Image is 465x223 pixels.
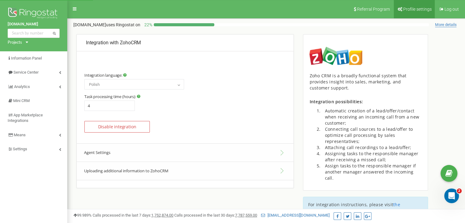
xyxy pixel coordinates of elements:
[17,3,27,13] img: Profile image for Daria
[403,7,432,12] font: Profile settings
[19,163,24,167] button: Gif picker
[5,150,117,160] textarea: Message…
[10,19,53,25] div: Hello!
[357,7,390,12] font: Referral Program
[96,2,107,14] button: Home
[309,73,406,91] font: Zoho CRM is a broadly functional system that provides insight into sales, marketing, and customer...
[106,22,140,27] font: uses Ringostat on
[10,57,95,63] div: Have a nice day!
[10,25,53,31] div: How can I help you?
[8,22,38,26] font: [DOMAIN_NAME]
[325,163,416,181] font: Assign tasks to the responsible manager if another manager answered the incoming call.
[86,40,141,46] font: Integration with ZohoCRM
[174,213,235,218] font: Calls processed in the last 30 days:
[325,144,411,150] font: Attaching call recordings to a lead/offer;
[84,79,184,90] span: Polish
[8,21,60,27] a: [DOMAIN_NAME]
[77,143,293,162] button: Agent Settings
[14,133,26,137] font: Means
[84,168,168,174] font: Uploading additional information to ZohoCRM
[308,202,393,207] font: For integration instructions, please visit
[458,189,460,193] font: 2
[105,160,115,170] button: Send a message…
[93,213,151,218] font: Calls processed in the last 7 days:
[84,72,122,78] font: Integration language:
[29,163,34,167] button: Upload attachment
[144,22,149,27] font: 22
[4,2,16,14] button: go back
[11,56,42,60] font: Information Panel
[30,3,42,8] h1: Daria
[268,213,330,218] font: [EMAIL_ADDRESS][DOMAIN_NAME]
[9,163,14,167] button: Emoji picker
[5,15,117,35] div: Daria says…
[261,213,330,218] a: [EMAIL_ADDRESS][DOMAIN_NAME]
[84,121,150,133] button: Disable integration
[435,22,456,27] font: More details
[8,6,60,21] img: Ringostat logo
[309,99,363,104] font: Integration possibilities:
[8,29,60,38] input: Search by number
[13,98,30,103] font: Mini CRM
[84,94,136,99] font: Task processing time (hours):
[8,40,22,45] font: Projects
[235,213,257,218] font: 7,787,559.00
[325,108,419,126] font: Automatic creation of a lead/offer/contact when receiving an incoming call from a new customer;
[325,126,413,144] font: Connecting call sources to a lead/offer to optimize call processing by sales representatives;
[151,213,173,218] font: 1,752,874.00
[325,151,418,163] font: Assigning tasks to the responsible manager after receiving a missed call;
[13,147,27,151] font: Settings
[87,80,182,89] span: Polish
[149,22,152,27] font: %
[13,70,39,75] font: Service Center
[5,15,58,35] div: Hello!How can I help you?
[89,82,100,87] font: Polish
[8,113,43,123] font: App Marketplace Integrations
[5,35,117,162] div: Daria says…
[77,213,92,218] font: 99.989%
[84,150,110,155] font: Agent Settings
[309,47,362,65] img: image
[98,124,136,130] font: Disable integration
[73,22,106,27] font: [DOMAIN_NAME]
[77,162,293,180] button: Uploading additional information to ZohoCRM
[5,35,100,148] div: I haven't received a response from you yet. Let me know if there's anything I can clarify for you...
[107,2,118,13] div: Close
[444,188,459,203] iframe: Intercom live chat
[10,39,95,57] div: I haven't received a response from you yet. Let me know if there's anything I can clarify for you 😃
[30,8,42,14] p: Active
[308,202,400,214] a: the knowledge base
[14,84,30,89] font: Analytics
[445,7,459,12] font: Log out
